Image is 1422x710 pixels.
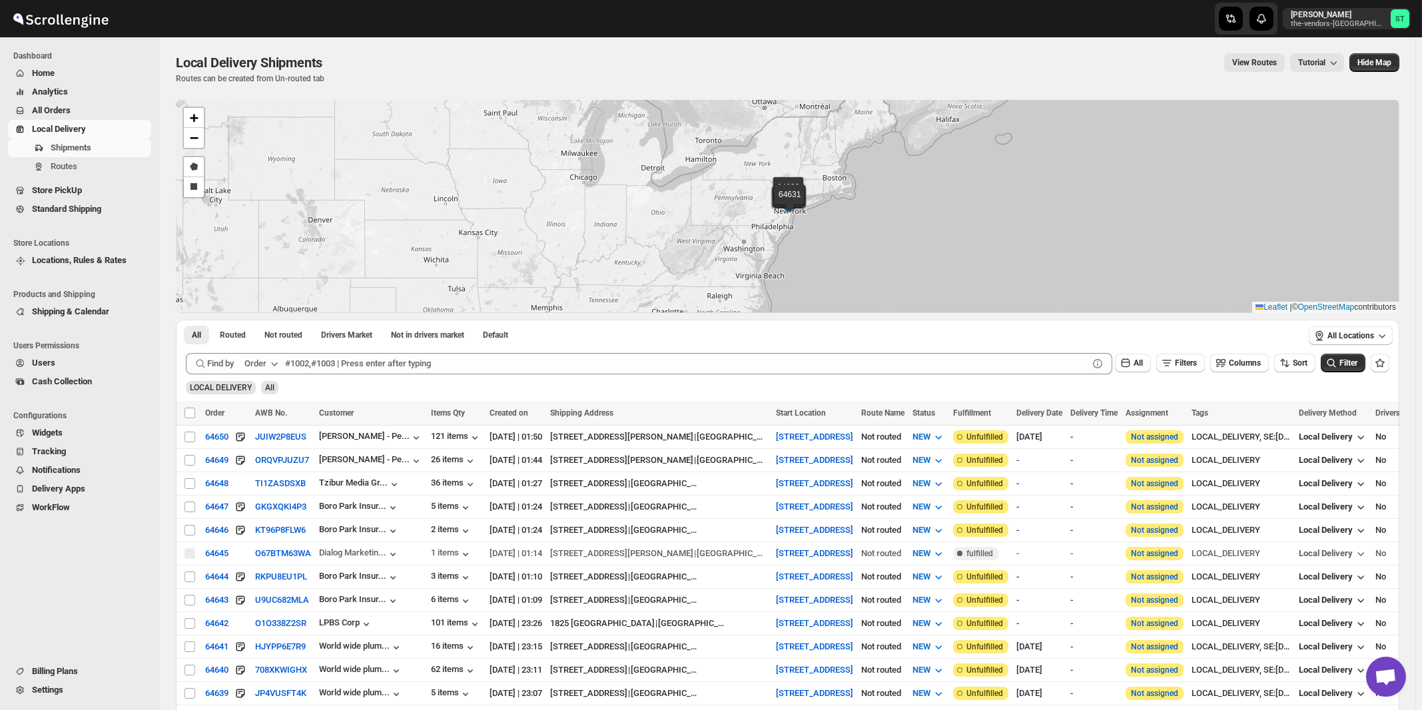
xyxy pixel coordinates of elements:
[205,430,228,444] button: 64650
[1299,432,1353,442] span: Local Delivery
[1299,641,1353,651] span: Local Delivery
[205,665,228,675] div: 64640
[1229,358,1261,368] span: Columns
[550,477,768,490] div: |
[205,408,224,418] span: Order
[205,595,228,605] div: 64643
[1291,20,1385,28] p: the-vendors-[GEOGRAPHIC_DATA]
[912,571,930,581] span: NEW
[904,566,953,587] button: NEW
[904,520,953,541] button: NEW
[1192,454,1291,467] div: LOCAL_DELIVERY
[431,571,472,584] button: 3 items
[319,687,403,701] button: World wide plum...
[32,105,71,115] span: All Orders
[8,498,151,517] button: WorkFlow
[1016,454,1062,467] div: -
[1291,473,1375,494] button: Local Delivery
[285,353,1088,374] input: #1002,#1003 | Press enter after typing
[912,641,930,651] span: NEW
[32,124,86,134] span: Local Delivery
[8,302,151,321] button: Shipping & Calendar
[912,455,930,465] span: NEW
[319,664,403,677] button: World wide plum...
[1131,642,1178,651] button: Not assigned
[431,454,477,468] button: 26 items
[780,198,800,212] img: Marker
[32,204,101,214] span: Standard Shipping
[861,454,904,467] div: Not routed
[431,501,472,514] div: 5 items
[1016,408,1062,418] span: Delivery Date
[313,326,380,344] button: Claimable
[11,2,111,35] img: ScrollEngine
[1291,636,1375,657] button: Local Delivery
[912,525,930,535] span: NEW
[32,428,63,438] span: Widgets
[431,617,482,631] button: 101 items
[184,177,204,197] a: Draw a rectangle
[550,477,627,490] div: [STREET_ADDRESS]
[32,358,55,368] span: Users
[1255,302,1287,312] a: Leaflet
[13,289,153,300] span: Products and Shipping
[1299,408,1357,418] span: Delivery Method
[904,589,953,611] button: NEW
[776,432,853,442] button: [STREET_ADDRESS]
[319,617,373,631] button: LPBS Corp
[255,688,306,698] button: JP4VUSFT4K
[1115,354,1151,372] button: All
[550,430,693,444] div: [STREET_ADDRESS][PERSON_NAME]
[212,326,254,344] button: Routed
[205,455,228,465] div: 64649
[1291,543,1375,564] button: Local Delivery
[780,195,800,210] img: Marker
[205,478,228,488] button: 64648
[383,326,472,344] button: Un-claimable
[1321,354,1365,372] button: Filter
[776,618,853,628] button: [STREET_ADDRESS]
[319,594,386,604] div: Boro Park Insur...
[319,547,400,561] button: Dialog Marketin...
[32,465,81,475] span: Notifications
[8,461,151,480] button: Notifications
[51,161,77,171] span: Routes
[319,641,403,654] button: World wide plum...
[255,525,306,535] button: KT96P8FLW6
[205,525,228,535] div: 64646
[776,665,853,675] button: [STREET_ADDRESS]
[8,101,151,120] button: All Orders
[256,326,310,344] button: Unrouted
[1327,330,1374,341] span: All Locations
[255,455,309,465] button: ORQVPJUZU7
[490,477,542,490] div: [DATE] | 01:27
[1299,618,1353,628] span: Local Delivery
[255,665,307,675] button: 708XKWIGHX
[778,197,798,212] img: Marker
[1291,613,1375,634] button: Local Delivery
[190,383,252,392] span: LOCAL DELIVERY
[912,408,935,418] span: Status
[1299,571,1353,581] span: Local Delivery
[904,473,953,494] button: NEW
[904,426,953,448] button: NEW
[431,594,472,607] button: 6 items
[912,665,930,675] span: NEW
[255,571,307,581] button: RKPU8EU1PL
[1210,354,1269,372] button: Columns
[1391,9,1409,28] span: Simcha Trieger
[904,450,953,471] button: NEW
[184,157,204,177] a: Draw a polygon
[184,326,209,344] button: All
[236,353,289,374] button: Order
[1298,58,1325,67] span: Tutorial
[1070,430,1118,444] div: -
[255,641,306,651] button: HJYPP6E7R9
[912,595,930,605] span: NEW
[13,340,153,351] span: Users Permissions
[431,641,477,654] button: 16 items
[1131,479,1178,488] button: Not assigned
[8,157,151,176] button: Routes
